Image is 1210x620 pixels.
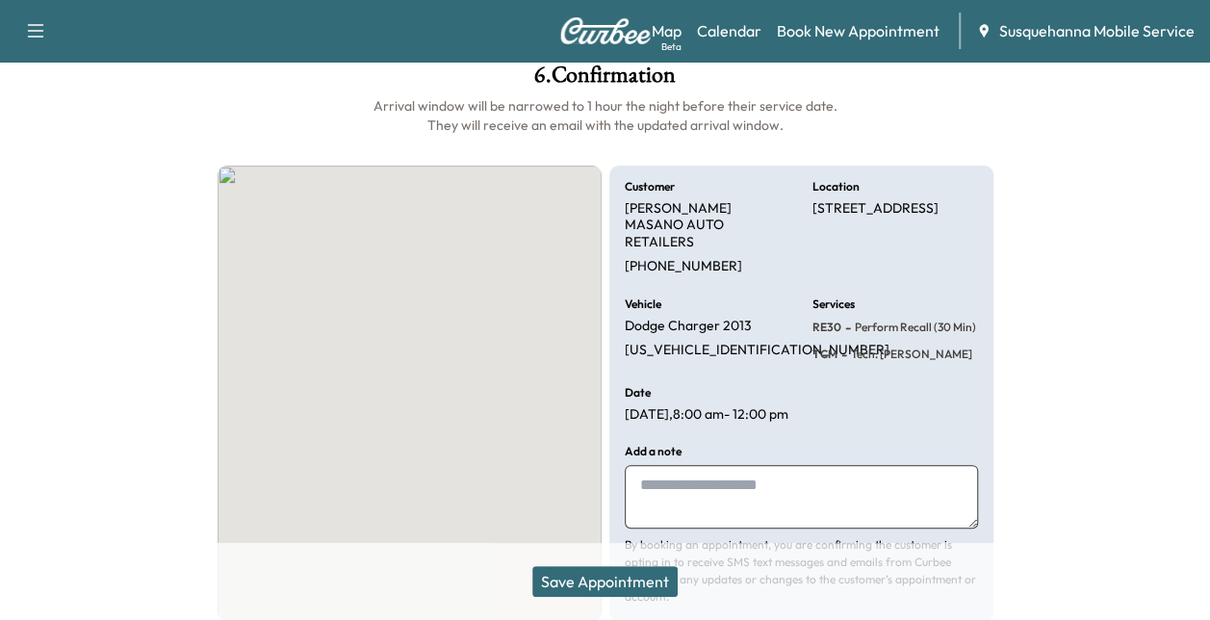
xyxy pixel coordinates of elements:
[697,19,761,42] a: Calendar
[218,64,993,96] h1: 6 . Confirmation
[652,19,682,42] a: MapBeta
[812,347,837,362] span: TCM
[625,342,889,359] p: [US_VEHICLE_IDENTIFICATION_NUMBER]
[777,19,940,42] a: Book New Appointment
[625,298,661,310] h6: Vehicle
[625,446,682,457] h6: Add a note
[559,17,652,44] img: Curbee Logo
[625,258,742,275] p: [PHONE_NUMBER]
[218,96,993,135] h6: Arrival window will be narrowed to 1 hour the night before their service date. They will receive ...
[851,320,976,335] span: Perform Recall (30 Min)
[625,318,752,335] p: Dodge Charger 2013
[841,318,851,337] span: -
[625,387,651,399] h6: Date
[837,345,847,364] span: -
[625,536,978,606] p: By booking an appointment, you are confirming the customer is opting in to receive SMS text messa...
[999,19,1195,42] span: Susquehanna Mobile Service
[812,320,841,335] span: RE30
[812,181,860,193] h6: Location
[532,566,678,597] button: Save Appointment
[812,298,855,310] h6: Services
[625,181,675,193] h6: Customer
[847,347,972,362] span: Tech: Colton M
[661,39,682,54] div: Beta
[625,200,790,251] p: [PERSON_NAME] MASANO AUTO RETAILERS
[812,200,939,218] p: [STREET_ADDRESS]
[625,406,788,424] p: [DATE] , 8:00 am - 12:00 pm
